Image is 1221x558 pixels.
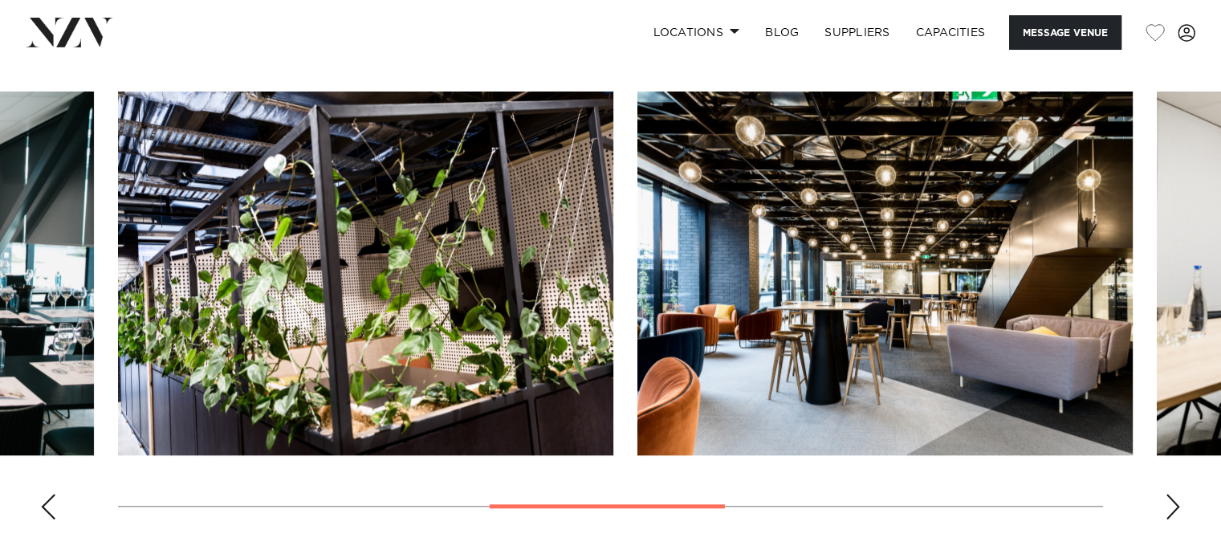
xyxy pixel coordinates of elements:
[640,15,752,50] a: Locations
[752,15,812,50] a: BLOG
[903,15,999,50] a: Capacities
[1009,15,1121,50] button: Message Venue
[637,92,1133,455] swiper-slide: 5 / 8
[812,15,902,50] a: SUPPLIERS
[26,18,113,47] img: nzv-logo.png
[118,92,613,455] swiper-slide: 4 / 8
